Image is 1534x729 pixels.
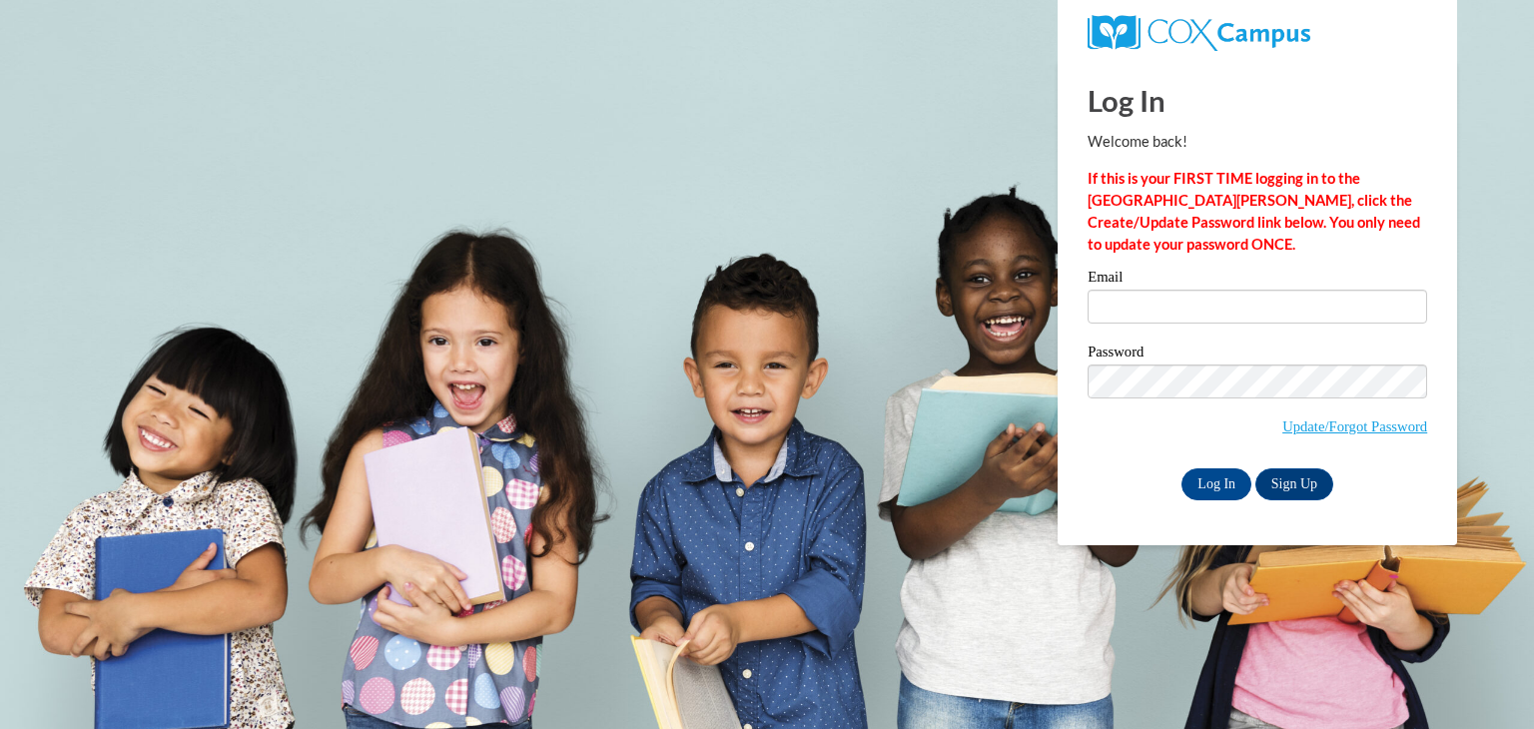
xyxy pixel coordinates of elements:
[1282,418,1427,434] a: Update/Forgot Password
[1088,270,1427,290] label: Email
[1255,468,1333,500] a: Sign Up
[1088,23,1310,40] a: COX Campus
[1088,170,1420,253] strong: If this is your FIRST TIME logging in to the [GEOGRAPHIC_DATA][PERSON_NAME], click the Create/Upd...
[1181,468,1251,500] input: Log In
[1088,131,1427,153] p: Welcome back!
[1088,345,1427,364] label: Password
[1088,80,1427,121] h1: Log In
[1088,15,1310,51] img: COX Campus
